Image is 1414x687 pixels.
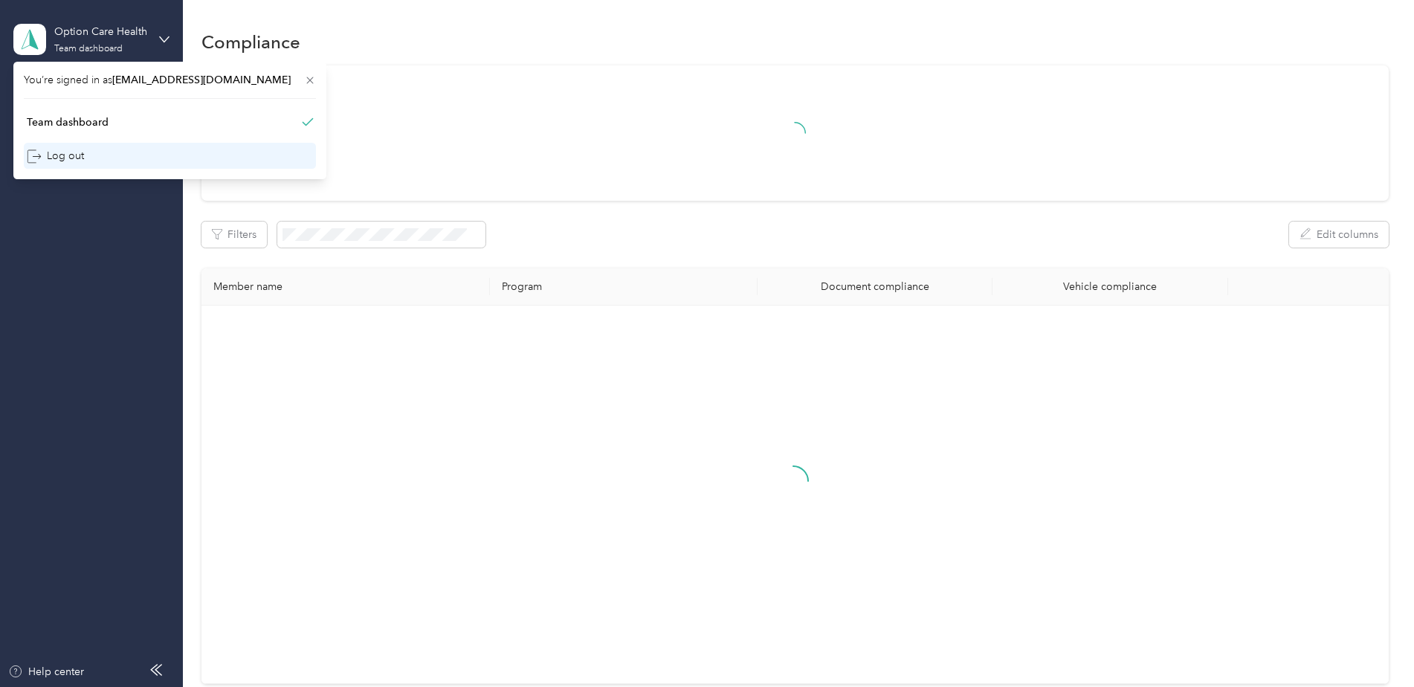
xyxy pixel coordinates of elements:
button: Filters [201,222,267,248]
div: Option Care Health [54,24,147,39]
h1: Compliance [201,34,300,50]
iframe: Everlance-gr Chat Button Frame [1331,604,1414,687]
th: Member name [201,268,490,306]
button: Edit columns [1289,222,1389,248]
div: Log out [27,148,84,164]
div: Team dashboard [27,115,109,130]
div: Vehicle compliance [1004,280,1216,293]
span: You’re signed in as [24,72,316,88]
button: Help center [8,664,84,680]
div: Team dashboard [54,45,123,54]
th: Program [490,268,758,306]
span: [EMAIL_ADDRESS][DOMAIN_NAME] [112,74,291,86]
div: Document compliance [769,280,981,293]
